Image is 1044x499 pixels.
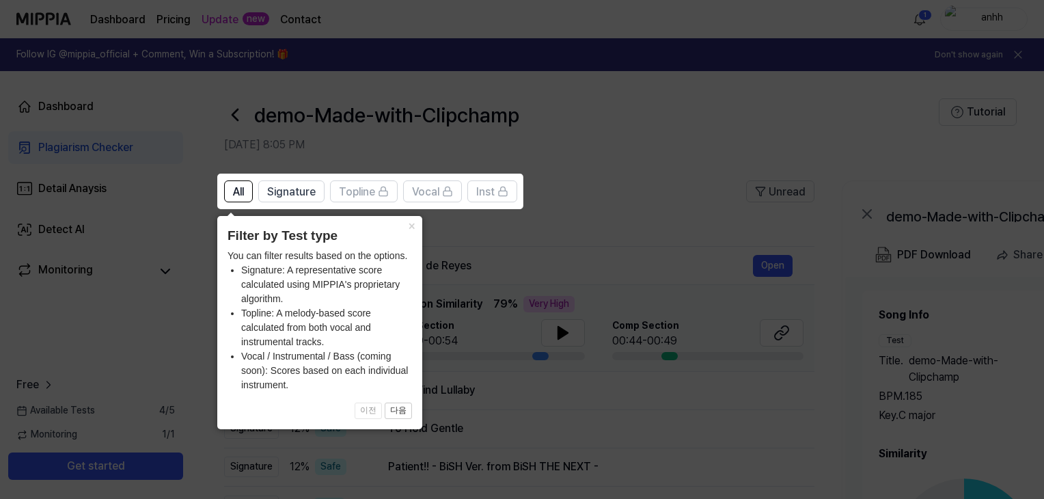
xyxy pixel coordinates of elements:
[385,403,412,419] button: 다음
[400,216,422,235] button: Close
[241,349,412,392] li: Vocal / Instrumental / Bass (coming soon): Scores based on each individual instrument.
[467,180,517,202] button: Inst
[403,180,462,202] button: Vocal
[241,263,412,306] li: Signature: A representative score calculated using MIPPIA's proprietary algorithm.
[330,180,398,202] button: Topline
[258,180,325,202] button: Signature
[228,226,412,246] header: Filter by Test type
[224,180,253,202] button: All
[476,184,495,200] span: Inst
[412,184,439,200] span: Vocal
[339,184,375,200] span: Topline
[228,249,412,392] div: You can filter results based on the options.
[267,184,316,200] span: Signature
[233,184,244,200] span: All
[241,306,412,349] li: Topline: A melody-based score calculated from both vocal and instrumental tracks.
